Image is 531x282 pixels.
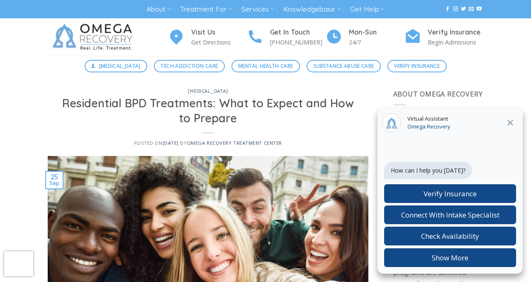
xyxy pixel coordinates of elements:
[188,88,228,94] a: [MEDICAL_DATA]
[428,27,483,38] h4: Verify Insurance
[180,2,232,17] a: Treatment For
[307,60,381,72] a: Substance Abuse Care
[247,27,326,47] a: Get In Touch [PHONE_NUMBER]
[187,140,282,146] a: Omega Recovery Treatment Center
[469,6,474,12] a: Send us an email
[168,27,247,47] a: Visit Us Get Directions
[394,62,440,70] span: Verify Insurance
[191,27,247,38] h4: Visit Us
[238,62,293,70] span: Mental Health Care
[393,89,483,99] span: About Omega Recovery
[349,37,404,47] p: 24/7
[4,251,33,276] iframe: reCAPTCHA
[404,27,483,47] a: Verify Insurance Begin Admissions
[241,2,274,17] a: Services
[270,27,326,38] h4: Get In Touch
[270,37,326,47] p: [PHONE_NUMBER]
[313,62,374,70] span: Substance Abuse Care
[180,140,282,146] span: by
[428,37,483,47] p: Begin Admissions
[191,37,247,47] p: Get Directions
[163,140,179,146] a: [DATE]
[48,18,141,56] img: Omega Recovery
[146,2,171,17] a: About
[231,60,300,72] a: Mental Health Care
[453,6,458,12] a: Follow on Instagram
[58,96,358,126] h1: Residential BPD Treatments: What to Expect and How to Prepare
[349,27,404,38] h4: Mon-Sun
[387,60,447,72] a: Verify Insurance
[134,140,179,146] span: Posted on
[283,2,341,17] a: Knowledgebase
[154,60,225,72] a: Tech Addiction Care
[350,2,385,17] a: Get Help
[461,6,466,12] a: Follow on Twitter
[85,60,148,72] a: [MEDICAL_DATA]
[99,62,141,70] span: [MEDICAL_DATA]
[477,6,482,12] a: Follow on YouTube
[445,6,450,12] a: Follow on Facebook
[161,62,218,70] span: Tech Addiction Care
